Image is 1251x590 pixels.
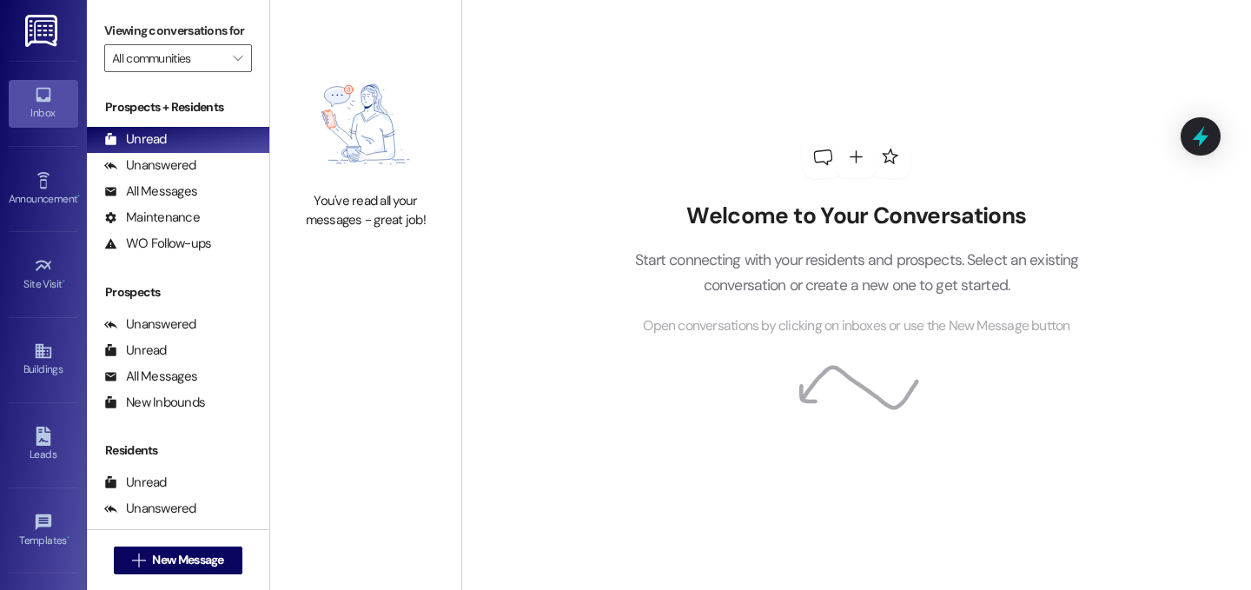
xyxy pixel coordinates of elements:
a: Leads [9,421,78,468]
div: WO Follow-ups [104,235,211,253]
div: Unanswered [104,156,196,175]
span: Open conversations by clicking on inboxes or use the New Message button [643,315,1069,337]
div: Unread [104,474,167,492]
span: • [63,275,65,288]
div: Prospects [87,283,269,302]
div: New Inbounds [104,394,205,412]
div: Unread [104,341,167,360]
img: empty-state [289,65,442,183]
span: New Message [152,551,223,569]
div: You've read all your messages - great job! [289,192,442,229]
div: All Messages [104,182,197,201]
span: • [67,532,69,544]
span: • [77,190,80,202]
a: Buildings [9,336,78,383]
div: Residents [87,441,269,460]
i:  [233,51,242,65]
a: Templates • [9,507,78,554]
a: Inbox [9,80,78,127]
h2: Welcome to Your Conversations [608,202,1105,230]
div: All Messages [104,368,197,386]
p: Start connecting with your residents and prospects. Select an existing conversation or create a n... [608,248,1105,297]
div: Unread [104,130,167,149]
img: ResiDesk Logo [25,15,61,47]
div: Maintenance [104,209,200,227]
input: All communities [112,44,224,72]
div: All Messages [104,526,197,544]
i:  [132,554,145,567]
label: Viewing conversations for [104,17,252,44]
button: New Message [114,547,242,574]
div: Prospects + Residents [87,98,269,116]
div: Unanswered [104,315,196,334]
a: Site Visit • [9,251,78,298]
div: Unanswered [104,500,196,518]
